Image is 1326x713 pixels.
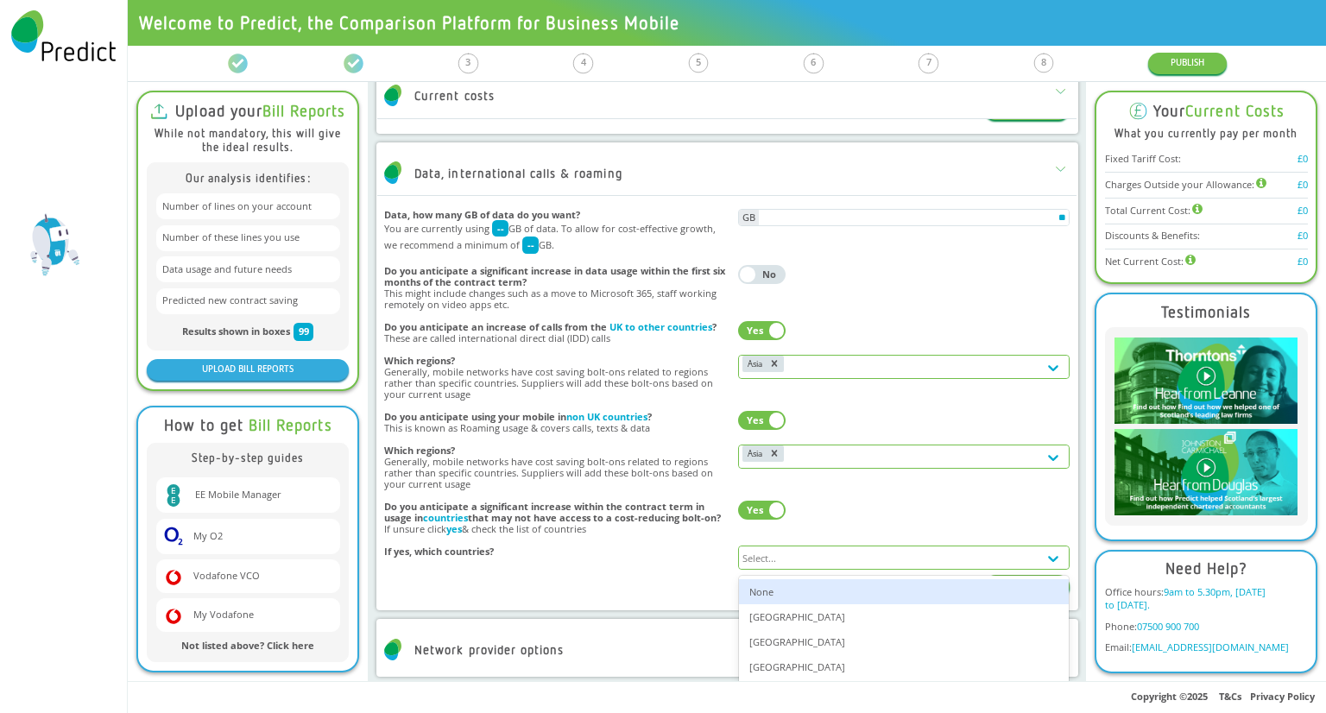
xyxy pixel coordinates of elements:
div: £0 [1298,256,1308,268]
a: T&Cs [1219,690,1241,703]
img: Predict Mobile [384,639,401,661]
div: How to get [164,416,332,434]
button: YesNo [738,501,786,520]
div: Central African Republic (the) [739,679,1069,704]
div: Data usage and future needs [156,256,340,282]
div: Select... [742,552,776,563]
div: If unsure click & check the list of countries [384,523,727,534]
div: Total Current Cost: [1105,204,1203,218]
div: Yes [743,325,767,335]
div: Yes [743,505,767,514]
a: [EMAIL_ADDRESS][DOMAIN_NAME] [1132,640,1289,653]
div: [GEOGRAPHIC_DATA] [739,604,1069,629]
div: £0 [1298,179,1308,192]
div: Our analysis identifies: [156,172,340,186]
h4: If yes, which countries? [384,546,727,557]
div: Predicted new contract saving [156,288,340,314]
a: Not listed above? Click here [181,640,314,653]
div: Charges Outside your Allowance: [1105,178,1266,192]
b: yes [446,522,462,535]
div: Asia [742,445,765,462]
img: Douglas-play-2.jpg [1114,429,1298,515]
div: 6 [811,54,816,72]
div: Copyright © 2025 [128,681,1326,713]
div: Testimonials [1161,303,1251,321]
b: non UK countries [566,410,647,423]
button: YesNo [738,321,786,340]
h4: Do you anticipate an increase of calls from the ? [384,321,727,332]
b: Bill Reports [262,101,345,120]
div: No [757,269,781,279]
b: UK to other countries [609,320,712,333]
div: Net Current Cost: [1105,255,1196,268]
div: Discounts & Benefits: [1105,230,1200,243]
div: Phone: [1105,621,1308,634]
button: UPLOAD BILL REPORTS [147,359,350,381]
div: This is known as Roaming usage & covers calls, texts & data [384,422,727,433]
h4: Which regions? [384,445,727,456]
div: Current costs [414,89,495,102]
a: Privacy Policy [1250,690,1315,703]
div: Fixed Tariff Cost: [1105,153,1181,166]
div: [GEOGRAPHIC_DATA] [739,629,1069,654]
div: Upload your [175,102,345,120]
img: Predict Mobile [384,84,401,106]
div: What you currently pay per month [1105,127,1308,141]
a: My Vodafone [193,609,254,622]
h4: Do you anticipate a significant increase in data usage within the first six months of the contrac... [384,265,727,287]
div: Need Help? [1165,559,1247,577]
span: -- [527,239,534,250]
div: Network provider options [414,643,564,656]
div: 7 [926,54,931,72]
a: EE Mobile Manager [195,489,281,502]
div: This might include changes such as a move to Microsoft 365, staff working remotely on video apps ... [384,287,727,310]
div: Email: [1105,641,1308,654]
a: My O2 [193,530,223,543]
a: Vodafone VCO [193,570,260,583]
div: 3 [465,54,470,72]
b: Bill Reports [249,415,331,434]
h4: Do you anticipate using your mobile in ? [384,411,727,422]
div: £0 [1298,153,1308,166]
img: Predict Mobile [384,161,401,184]
span: -- [497,223,504,234]
span: 99 [299,325,309,338]
h4: Data, how many GB of data do you want? [384,209,727,220]
div: Data, international calls & roaming [414,167,622,180]
b: countries [423,511,468,524]
div: £0 [1298,205,1308,218]
h4: Which regions? [384,355,727,366]
h4: Do you anticipate a significant increase within the contract term in usage in that may not have a... [384,501,727,523]
div: £0 [1298,230,1308,243]
div: While not mandatory, this will give the ideal results. [147,127,350,154]
div: Generally, mobile networks have cost saving bolt-ons related to regions rather than specific coun... [384,456,727,489]
div: None [739,579,1069,604]
div: These are called international direct dial (IDD) calls [384,332,727,344]
div: 8 [1041,54,1046,72]
div: 4 [581,54,586,72]
img: Leanne-play-2.jpg [1114,338,1298,424]
b: Current Costs [1185,101,1285,120]
div: Number of these lines you use [156,225,340,251]
div: Yes [743,415,767,425]
span: Results shown in boxes [182,325,290,338]
button: YesNo [738,411,786,430]
div: You are currently using GB of data. To allow for cost-effective growth, we recommend a minimum of... [384,220,727,254]
div: Step-by-step guides [156,451,340,471]
div: Asia [742,356,765,372]
div: 5 [696,54,701,72]
div: Office hours: [1105,586,1308,612]
button: YesNo [738,265,786,284]
button: PUBLISH [1148,53,1227,74]
div: Your [1153,102,1285,120]
div: Number of lines on your account [156,193,340,219]
a: 07500 900 700 [1137,620,1199,633]
div: Generally, mobile networks have cost saving bolt-ons related to regions rather than specific coun... [384,366,727,400]
span: 9am to 5.30pm, [DATE] to [DATE]. [1105,585,1266,611]
div: [GEOGRAPHIC_DATA] [739,654,1069,679]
